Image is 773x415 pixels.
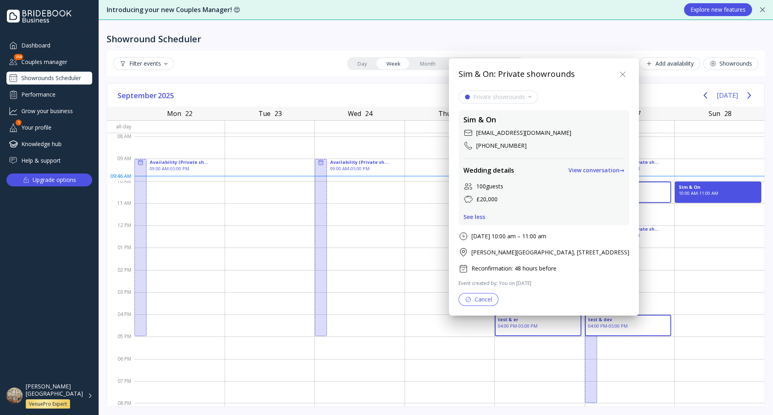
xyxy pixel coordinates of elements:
[471,248,629,256] div: [PERSON_NAME][GEOGRAPHIC_DATA], [STREET_ADDRESS]
[459,293,498,306] button: Cancel
[471,264,556,273] div: Reconfirmation: 48 hours before
[459,280,629,287] div: Event created by: You on [DATE]
[465,296,492,303] div: Cancel
[476,129,571,137] div: [EMAIL_ADDRESS][DOMAIN_NAME]
[471,232,546,240] div: [DATE] 10:00 am – 11:00 am
[459,68,575,80] div: Sim & On: Private showrounds
[463,166,514,175] div: Wedding details
[476,142,527,150] div: [PHONE_NUMBER]
[568,164,624,177] button: View conversation→
[473,94,525,100] div: Private showrounds
[476,182,503,190] div: 100 guests
[463,214,485,220] button: See less
[568,167,624,173] div: View conversation →
[463,115,496,125] div: Sim & On
[459,91,538,103] button: Private showrounds
[476,195,498,203] div: £ 20,000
